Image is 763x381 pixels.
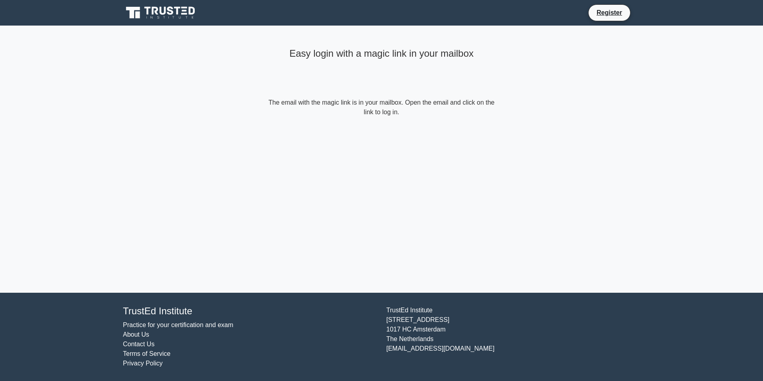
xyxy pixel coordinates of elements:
[123,306,377,317] h4: TrustEd Institute
[123,350,170,357] a: Terms of Service
[123,360,163,367] a: Privacy Policy
[592,8,627,18] a: Register
[381,306,645,368] div: TrustEd Institute [STREET_ADDRESS] 1017 HC Amsterdam The Netherlands [EMAIL_ADDRESS][DOMAIN_NAME]
[123,321,233,328] a: Practice for your certification and exam
[123,341,154,347] a: Contact Us
[267,48,496,60] h4: Easy login with a magic link in your mailbox
[123,331,149,338] a: About Us
[267,98,496,117] form: The email with the magic link is in your mailbox. Open the email and click on the link to log in.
